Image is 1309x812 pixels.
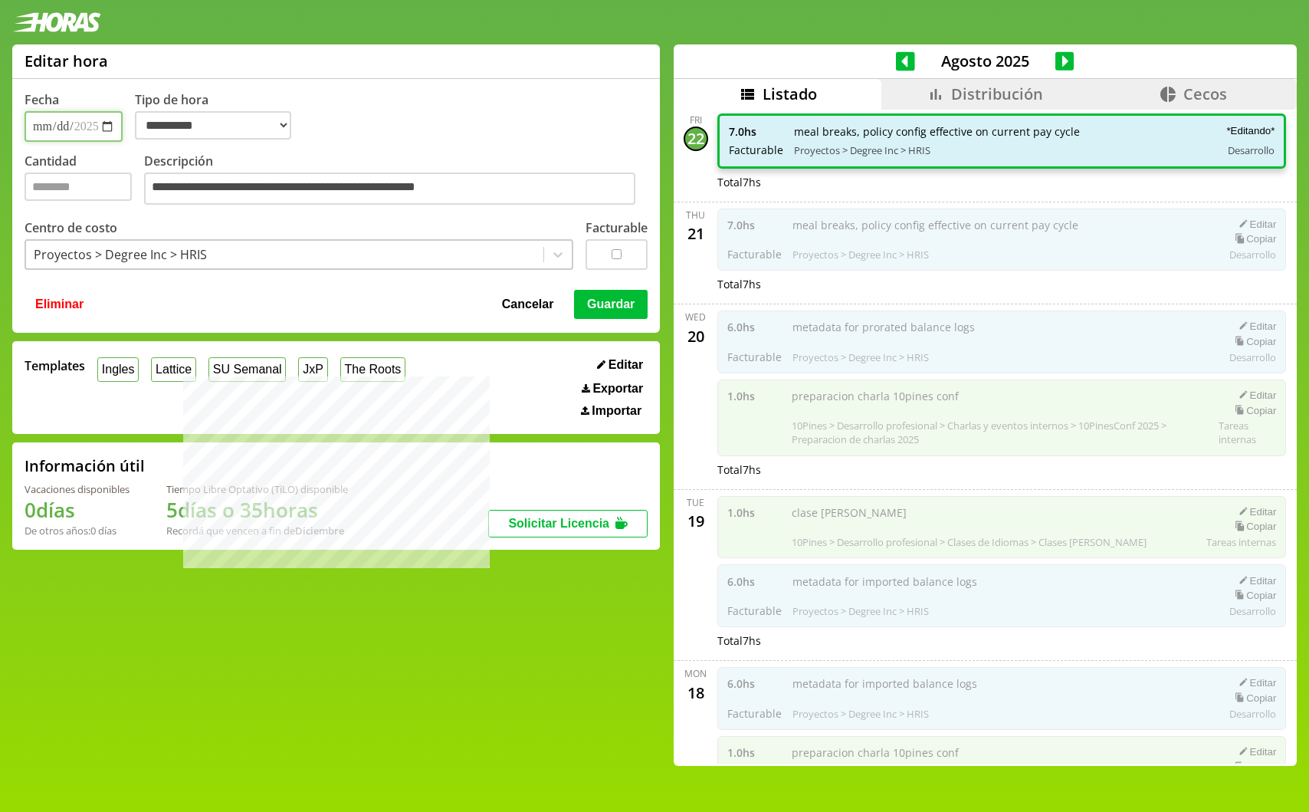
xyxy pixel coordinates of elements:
[144,173,635,205] textarea: Descripción
[674,110,1297,764] div: scrollable content
[97,357,139,381] button: Ingles
[151,357,196,381] button: Lattice
[684,509,708,534] div: 19
[144,153,648,209] label: Descripción
[686,209,705,222] div: Thu
[684,680,708,705] div: 18
[135,111,291,140] select: Tipo de hora
[166,496,348,524] h1: 5 días o 35 horas
[497,290,559,319] button: Cancelar
[25,51,108,71] h1: Editar hora
[488,510,648,537] button: Solicitar Licencia
[717,277,1287,291] div: Total 7 hs
[763,84,817,104] span: Listado
[586,219,648,236] label: Facturable
[25,357,85,374] span: Templates
[1183,84,1227,104] span: Cecos
[717,462,1287,477] div: Total 7 hs
[609,358,643,372] span: Editar
[684,324,708,348] div: 20
[295,524,344,537] b: Diciembre
[508,517,609,530] span: Solicitar Licencia
[574,290,648,319] button: Guardar
[12,12,101,32] img: logotipo
[915,51,1055,71] span: Agosto 2025
[592,404,641,418] span: Importar
[208,357,286,381] button: SU Semanal
[592,357,648,373] button: Editar
[34,246,207,263] div: Proyectos > Degree Inc > HRIS
[166,524,348,537] div: Recordá que vencen a fin de
[684,127,708,151] div: 22
[690,113,702,127] div: Fri
[685,311,706,324] div: Wed
[25,91,59,108] label: Fecha
[951,84,1043,104] span: Distribución
[717,175,1287,189] div: Total 7 hs
[135,91,303,142] label: Tipo de hora
[25,524,130,537] div: De otros años: 0 días
[577,381,648,396] button: Exportar
[31,290,88,319] button: Eliminar
[25,219,117,236] label: Centro de costo
[592,382,643,396] span: Exportar
[166,482,348,496] div: Tiempo Libre Optativo (TiLO) disponible
[684,667,707,680] div: Mon
[25,173,132,201] input: Cantidad
[684,222,708,246] div: 21
[340,357,405,381] button: The Roots
[25,482,130,496] div: Vacaciones disponibles
[25,455,145,476] h2: Información útil
[25,496,130,524] h1: 0 días
[717,633,1287,648] div: Total 7 hs
[687,496,704,509] div: Tue
[25,153,144,209] label: Cantidad
[298,357,327,381] button: JxP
